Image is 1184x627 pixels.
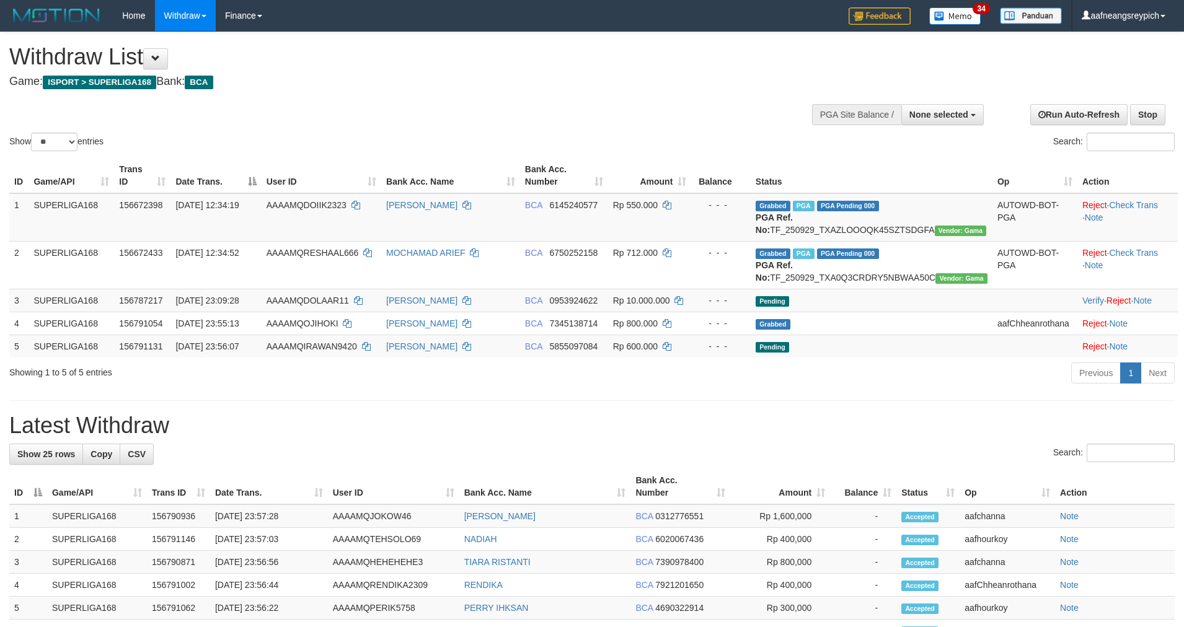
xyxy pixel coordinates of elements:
[47,574,147,597] td: SUPERLIGA168
[730,528,830,551] td: Rp 400,000
[119,248,162,258] span: 156672433
[1130,104,1165,125] a: Stop
[525,341,542,351] span: BCA
[17,449,75,459] span: Show 25 rows
[328,469,459,504] th: User ID: activate to sort column ascending
[960,574,1055,597] td: aafChheanrothana
[756,213,793,235] b: PGA Ref. No:
[43,76,156,89] span: ISPORT > SUPERLIGA168
[1087,444,1175,462] input: Search:
[328,504,459,528] td: AAAAMQJOKOW46
[550,318,598,328] span: Copy 7345138714 to clipboard
[635,511,653,521] span: BCA
[9,335,29,357] td: 5
[47,528,147,551] td: SUPERLIGA168
[9,76,777,88] h4: Game: Bank:
[960,551,1055,574] td: aafchanna
[1077,158,1178,193] th: Action
[960,528,1055,551] td: aafhourkoy
[1077,312,1178,335] td: ·
[1053,133,1175,151] label: Search:
[29,241,114,289] td: SUPERLIGA168
[210,597,328,620] td: [DATE] 23:56:22
[1060,580,1079,590] a: Note
[9,312,29,335] td: 4
[1107,296,1131,305] a: Reject
[1082,318,1107,328] a: Reject
[147,597,210,620] td: 156791062
[210,551,328,574] td: [DATE] 23:56:56
[1110,200,1159,210] a: Check Trans
[696,199,746,211] div: - - -
[756,342,789,353] span: Pending
[525,248,542,258] span: BCA
[1077,289,1178,312] td: · ·
[550,200,598,210] span: Copy 6145240577 to clipboard
[1141,362,1175,384] a: Next
[901,603,939,614] span: Accepted
[1110,341,1128,351] a: Note
[635,534,653,544] span: BCA
[29,193,114,242] td: SUPERLIGA168
[1055,469,1175,504] th: Action
[175,248,239,258] span: [DATE] 12:34:52
[520,158,608,193] th: Bank Acc. Number: activate to sort column ascending
[655,557,704,567] span: Copy 7390978400 to clipboard
[170,158,261,193] th: Date Trans.: activate to sort column descending
[756,201,790,211] span: Grabbed
[1085,260,1103,270] a: Note
[793,248,815,259] span: Marked by aafsoycanthlai
[608,158,692,193] th: Amount: activate to sort column ascending
[817,248,879,259] span: PGA Pending
[730,574,830,597] td: Rp 400,000
[328,551,459,574] td: AAAAMQHEHEHEHE3
[147,469,210,504] th: Trans ID: activate to sort column ascending
[613,200,658,210] span: Rp 550.000
[9,289,29,312] td: 3
[9,504,47,528] td: 1
[386,341,457,351] a: [PERSON_NAME]
[9,528,47,551] td: 2
[386,318,457,328] a: [PERSON_NAME]
[119,341,162,351] span: 156791131
[175,296,239,305] span: [DATE] 23:09:28
[817,201,879,211] span: PGA Pending
[1110,248,1159,258] a: Check Trans
[830,551,896,574] td: -
[613,341,658,351] span: Rp 600.000
[267,248,359,258] span: AAAAMQRESHAAL666
[1120,362,1141,384] a: 1
[47,504,147,528] td: SUPERLIGA168
[1060,603,1079,613] a: Note
[328,597,459,620] td: AAAAMQPERIK5758
[635,603,653,613] span: BCA
[901,581,939,591] span: Accepted
[210,504,328,528] td: [DATE] 23:57:28
[9,158,29,193] th: ID
[1000,7,1062,24] img: panduan.png
[696,317,746,330] div: - - -
[756,319,790,330] span: Grabbed
[655,534,704,544] span: Copy 6020067436 to clipboard
[47,551,147,574] td: SUPERLIGA168
[751,241,992,289] td: TF_250929_TXA0Q3CRDRY5NBWAA50C
[1110,318,1128,328] a: Note
[91,449,112,459] span: Copy
[147,528,210,551] td: 156791146
[730,504,830,528] td: Rp 1,600,000
[909,110,968,120] span: None selected
[147,504,210,528] td: 156790936
[550,248,598,258] span: Copy 6750252158 to clipboard
[9,444,83,465] a: Show 25 rows
[1077,193,1178,242] td: · ·
[31,133,77,151] select: Showentries
[730,551,830,574] td: Rp 800,000
[9,574,47,597] td: 4
[9,133,104,151] label: Show entries
[1133,296,1152,305] a: Note
[830,504,896,528] td: -
[9,469,47,504] th: ID: activate to sort column descending
[992,158,1077,193] th: Op: activate to sort column ascending
[630,469,730,504] th: Bank Acc. Number: activate to sort column ascending
[830,469,896,504] th: Balance: activate to sort column ascending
